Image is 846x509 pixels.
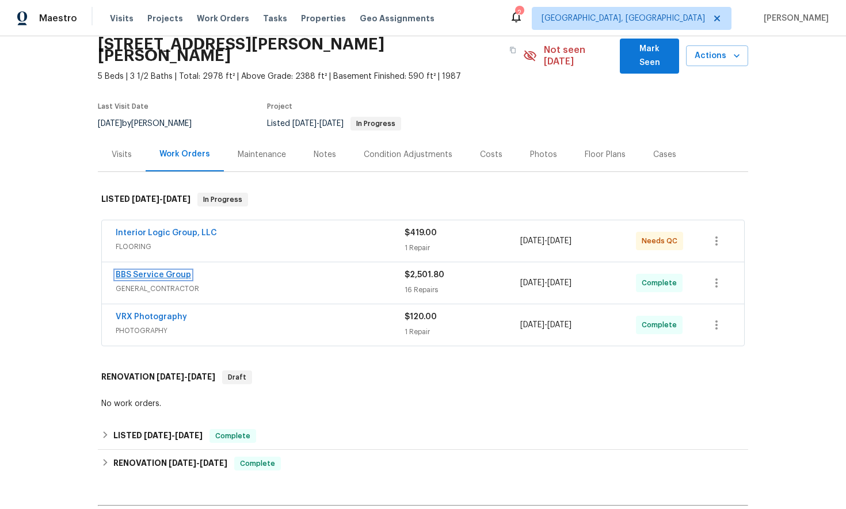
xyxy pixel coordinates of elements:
span: [DATE] [547,321,571,329]
span: PHOTOGRAPHY [116,325,405,336]
div: RENOVATION [DATE]-[DATE]Draft [98,359,748,396]
div: Maintenance [238,149,286,160]
div: Notes [314,149,336,160]
a: BBS Service Group [116,271,191,279]
span: - [169,459,227,467]
span: [PERSON_NAME] [759,13,829,24]
span: $2,501.80 [405,271,444,279]
div: LISTED [DATE]-[DATE]In Progress [98,181,748,218]
span: Needs QC [642,235,682,247]
span: Projects [147,13,183,24]
span: - [157,373,215,381]
span: [DATE] [319,120,344,128]
div: Costs [480,149,502,160]
span: [DATE] [520,279,544,287]
span: FLOORING [116,241,405,252]
div: RENOVATION [DATE]-[DATE]Complete [98,450,748,477]
span: - [520,319,571,331]
span: Maestro [39,13,77,24]
a: Interior Logic Group, LLC [116,229,217,237]
span: Visits [110,13,134,24]
span: GENERAL_CONTRACTOR [116,283,405,294]
span: - [292,120,344,128]
span: [DATE] [547,279,571,287]
div: 16 Repairs [405,284,520,296]
span: Complete [642,277,681,289]
div: 1 Repair [405,242,520,254]
span: - [520,235,571,247]
span: [GEOGRAPHIC_DATA], [GEOGRAPHIC_DATA] [542,13,705,24]
h6: RENOVATION [101,370,215,384]
span: Geo Assignments [360,13,435,24]
span: 5 Beds | 3 1/2 Baths | Total: 2978 ft² | Above Grade: 2388 ft² | Basement Finished: 590 ft² | 1987 [98,71,523,82]
span: Last Visit Date [98,103,148,110]
h6: RENOVATION [113,457,227,470]
div: 2 [515,7,523,18]
span: [DATE] [547,237,571,245]
span: In Progress [199,194,247,205]
span: Project [267,103,292,110]
span: Not seen [DATE] [544,44,613,67]
span: $419.00 [405,229,437,237]
span: In Progress [352,120,400,127]
span: Tasks [263,14,287,22]
h2: [STREET_ADDRESS][PERSON_NAME][PERSON_NAME] [98,39,502,62]
div: Photos [530,149,557,160]
button: Mark Seen [620,39,679,74]
span: Complete [235,458,280,469]
h6: LISTED [113,429,203,443]
span: [DATE] [292,120,317,128]
span: [DATE] [188,373,215,381]
button: Copy Address [502,40,523,60]
div: Condition Adjustments [364,149,452,160]
a: VRX Photography [116,313,187,321]
span: - [132,195,190,203]
div: No work orders. [101,398,745,410]
div: Work Orders [159,148,210,160]
span: [DATE] [175,431,203,439]
span: Work Orders [197,13,249,24]
span: - [144,431,203,439]
span: Listed [267,120,401,128]
span: [DATE] [163,195,190,203]
div: LISTED [DATE]-[DATE]Complete [98,422,748,450]
button: Actions [686,45,748,67]
span: [DATE] [144,431,172,439]
h6: LISTED [101,193,190,206]
span: Mark Seen [629,42,670,70]
span: [DATE] [520,237,544,245]
span: $120.00 [405,313,437,321]
span: Properties [301,13,346,24]
span: Draft [223,372,251,383]
span: Complete [211,430,255,442]
div: by [PERSON_NAME] [98,117,205,131]
span: Complete [642,319,681,331]
div: Visits [112,149,132,160]
span: Actions [695,49,739,63]
span: [DATE] [132,195,159,203]
div: Cases [653,149,676,160]
div: Floor Plans [585,149,626,160]
span: [DATE] [200,459,227,467]
span: [DATE] [98,120,122,128]
span: - [520,277,571,289]
span: [DATE] [169,459,196,467]
div: 1 Repair [405,326,520,338]
span: [DATE] [157,373,184,381]
span: [DATE] [520,321,544,329]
